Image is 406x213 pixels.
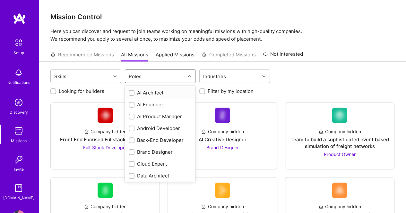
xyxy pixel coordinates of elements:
[129,125,192,132] div: Android Developer
[156,51,194,62] a: Applied Missions
[113,75,117,78] i: icon Chevron
[318,203,361,210] div: Company hidden
[59,88,104,94] label: Looking for builders
[208,88,254,94] label: Filter by my location
[10,109,28,116] div: Discovery
[129,172,192,179] div: Data Architect
[53,72,68,81] div: Skills
[129,113,192,120] div: AI Product Manager
[215,108,230,123] img: Company Logo
[201,203,244,210] div: Company hidden
[60,136,151,143] div: Front End Focused Fullstack Developer
[12,36,25,49] img: setup
[188,75,191,78] i: icon Chevron
[173,108,272,164] a: Company LogoCompany hiddenAI Creative DesignerBrand Designer
[129,137,192,143] div: Back-End Developer
[50,28,394,43] p: Here you can discover and request to join teams working on meaningful missions with high-quality ...
[127,72,143,81] div: Roles
[3,194,34,201] div: [DOMAIN_NAME]
[12,182,25,194] img: guide book
[318,128,361,135] div: Company hidden
[98,183,113,198] img: Company Logo
[121,51,148,62] a: All Missions
[84,203,126,210] div: Company hidden
[11,137,27,144] div: Missions
[84,128,126,135] div: Company hidden
[83,145,127,150] span: Full-Stack Developer
[129,101,192,108] div: AI Engineer
[198,136,246,143] div: AI Creative Designer
[129,149,192,155] div: Brand Designer
[290,108,389,164] a: Company LogoCompany hiddenTeam to build a sophisticated event based simulation of freight network...
[332,108,347,123] img: Company Logo
[262,75,265,78] i: icon Chevron
[12,96,25,109] img: discovery
[14,166,24,173] div: Invite
[332,183,347,198] img: Company Logo
[12,125,25,137] img: teamwork
[206,145,238,150] span: Brand Designer
[56,108,154,164] a: Company LogoCompany hiddenFront End Focused Fullstack DeveloperFull-Stack Developer
[12,66,25,79] img: bell
[215,183,230,198] img: Company Logo
[129,160,192,167] div: Cloud Expert
[324,152,356,157] span: Product Owner
[7,79,30,86] div: Notifications
[201,128,244,135] div: Company hidden
[263,50,303,62] a: Not Interested
[12,153,25,166] img: Invite
[290,136,389,150] div: Team to build a sophisticated event based simulation of freight networks
[13,13,26,24] img: logo
[98,108,113,123] img: Company Logo
[129,89,192,96] div: AI Architect
[50,13,394,21] h3: Mission Control
[13,49,24,56] div: Setup
[202,72,228,81] div: Industries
